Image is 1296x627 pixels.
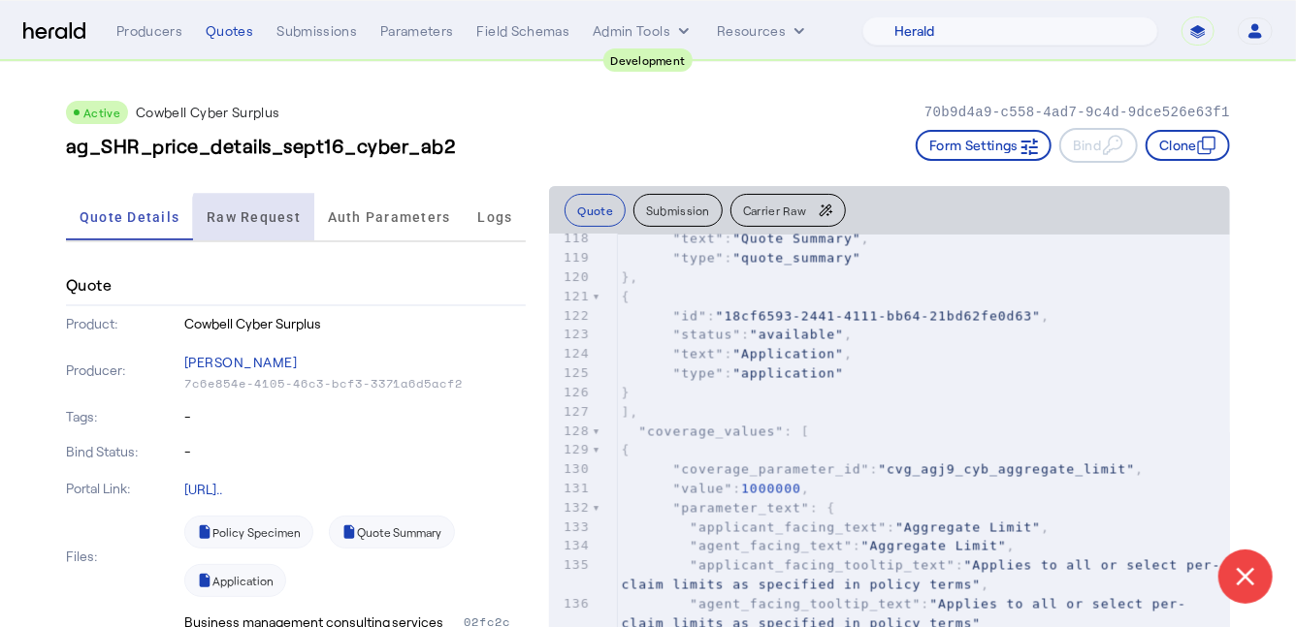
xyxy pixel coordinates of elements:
[878,461,1135,476] span: "cvg_agj9_cyb_aggregate_limit"
[549,422,592,441] div: 128
[672,461,869,476] span: "coverage_parameter_id"
[549,363,592,383] div: 125
[672,250,724,265] span: "type"
[672,481,732,495] span: "value"
[549,479,592,498] div: 131
[549,440,592,459] div: 129
[549,383,592,402] div: 126
[916,130,1052,161] button: Form Settings
[23,22,85,41] img: Herald Logo
[184,516,313,549] a: Policy Specimen
[1146,130,1230,161] button: Clone
[184,564,286,597] a: Application
[750,327,844,341] span: "available"
[66,132,456,159] h3: ag_SHR_price_details_sept16_cyber_ab2
[184,349,527,376] p: [PERSON_NAME]
[80,210,179,224] span: Quote Details
[732,346,844,361] span: "Application"
[329,516,455,549] a: Quote Summary
[184,442,527,461] p: -
[672,500,809,515] span: "parameter_text"
[184,407,527,426] p: -
[549,287,592,306] div: 121
[184,314,527,333] p: Cowbell Cyber Surplus
[621,442,630,456] span: {
[621,461,1144,476] span: : ,
[549,594,592,613] div: 136
[741,481,801,495] span: 1000000
[207,210,301,224] span: Raw Request
[549,344,592,363] div: 124
[549,536,592,555] div: 134
[621,365,844,380] span: :
[66,442,180,461] p: Bind Status:
[621,289,630,303] span: {
[549,248,592,267] div: 119
[895,519,1041,534] span: "Aggregate Limit"
[549,229,592,248] div: 118
[633,194,723,227] button: Submission
[565,194,626,227] button: Quote
[690,596,921,611] span: "agent_facing_tooltip_text"
[690,557,956,572] span: "applicant_facing_tooltip_text"
[1059,128,1138,163] button: Bind
[116,21,182,41] div: Producers
[672,327,741,341] span: "status"
[66,547,180,566] p: Files:
[83,106,120,119] span: Active
[732,365,844,380] span: "application"
[621,250,860,265] span: :
[621,308,1049,323] span: : ,
[732,231,860,245] span: "Quote Summary"
[66,361,180,380] p: Producer:
[621,500,835,515] span: : {
[478,210,513,224] span: Logs
[621,519,1049,534] span: : ,
[66,479,180,498] p: Portal Link:
[672,308,706,323] span: "id"
[184,481,222,497] a: [URL]..
[621,346,852,361] span: : ,
[621,481,809,495] span: : ,
[743,204,806,216] span: Carrier Raw
[690,538,853,552] span: "agent_facing_text"
[549,402,592,422] div: 127
[549,517,592,537] div: 133
[861,538,1007,552] span: "Aggregate Limit"
[184,376,527,392] p: 7c6e854e-4105-46c3-bcf3-3371a6d5acf2
[549,306,592,326] div: 122
[672,346,724,361] span: "text"
[621,557,1220,591] span: : ,
[380,21,454,41] div: Parameters
[549,498,592,517] div: 132
[716,308,1041,323] span: "18cf6593-2441-4111-bb64-21bd62fe0d63"
[477,21,570,41] div: Field Schemas
[690,519,887,534] span: "applicant_facing_text"
[593,21,694,41] button: internal dropdown menu
[621,404,638,419] span: ],
[549,267,592,287] div: 120
[206,21,253,41] div: Quotes
[66,314,180,333] p: Product:
[328,210,451,224] span: Auth Parameters
[621,385,630,399] span: }
[717,21,809,41] button: Resources dropdown menu
[549,555,592,575] div: 135
[638,423,784,438] span: "coverage_values"
[730,194,846,227] button: Carrier Raw
[672,231,724,245] span: "text"
[621,231,869,245] span: : ,
[66,407,180,426] p: Tags:
[276,21,357,41] div: Submissions
[549,459,592,479] div: 130
[621,269,638,284] span: },
[621,327,852,341] span: : ,
[621,423,809,438] span: : [
[621,538,1015,552] span: : ,
[672,365,724,380] span: "type"
[549,325,592,344] div: 123
[732,250,860,265] span: "quote_summary"
[66,273,112,297] h4: Quote
[136,103,279,122] p: Cowbell Cyber Surplus
[924,103,1230,122] p: 70b9d4a9-c558-4ad7-9c4d-9dce526e63f1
